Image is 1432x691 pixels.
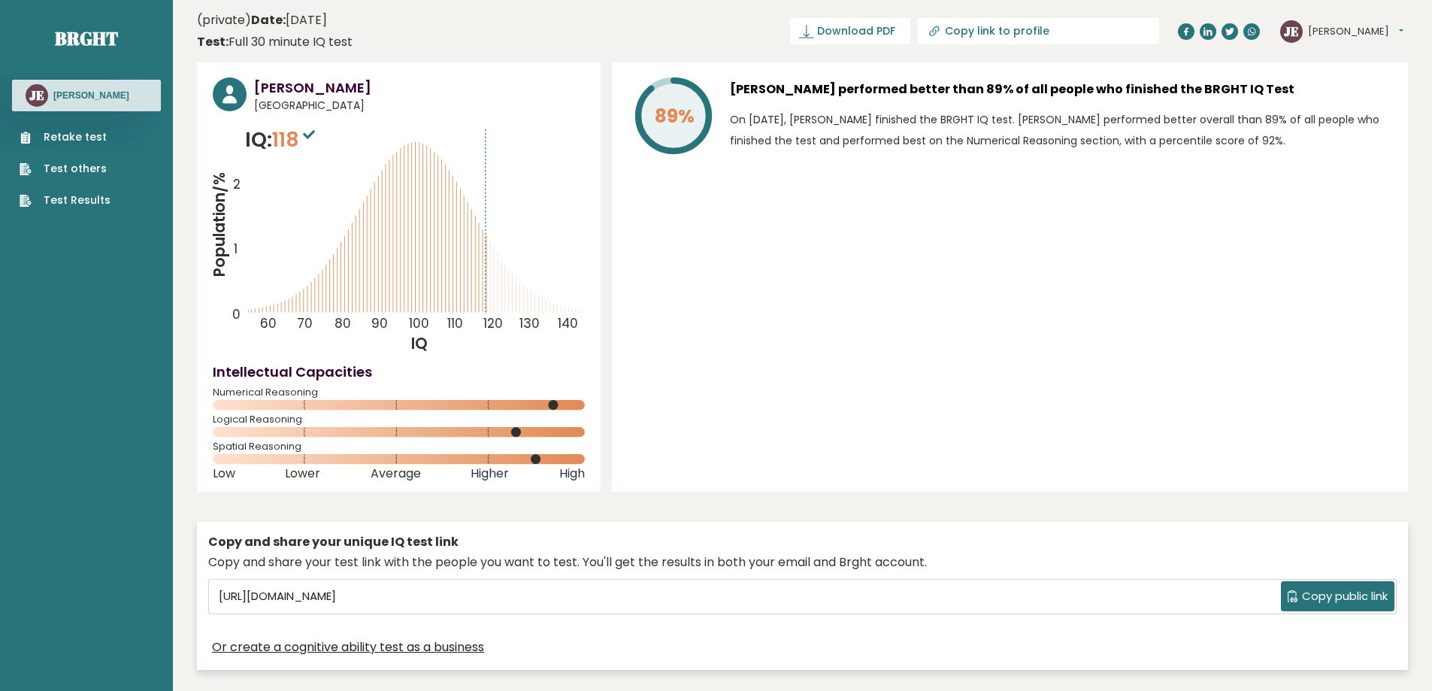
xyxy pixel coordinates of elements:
tspan: IQ [412,333,428,354]
tspan: Population/% [209,172,230,277]
h3: [PERSON_NAME] performed better than 89% of all people who finished the BRGHT IQ Test [730,77,1392,102]
a: Test others [20,161,111,177]
button: Copy public link [1281,581,1394,611]
span: Lower [285,471,320,477]
text: JE [29,86,44,104]
time: [DATE] [251,11,327,29]
h3: [PERSON_NAME] [53,89,129,102]
div: Copy and share your unique IQ test link [208,533,1397,551]
tspan: 80 [335,314,351,332]
tspan: 110 [447,314,463,332]
tspan: 0 [232,305,241,323]
h3: [PERSON_NAME] [254,77,585,98]
span: Spatial Reasoning [213,444,585,450]
span: [GEOGRAPHIC_DATA] [254,98,585,114]
h4: Intellectual Capacities [213,362,585,382]
span: 118 [272,126,319,153]
tspan: 130 [520,314,540,332]
tspan: 1 [234,240,238,258]
b: Test: [197,33,229,50]
tspan: 70 [297,314,313,332]
tspan: 2 [233,176,241,194]
tspan: 60 [260,314,277,332]
a: Brght [55,26,118,50]
div: Full 30 minute IQ test [197,33,353,51]
span: High [559,471,585,477]
p: IQ: [245,125,319,155]
b: Date: [251,11,286,29]
a: Download PDF [790,18,910,44]
div: (private) [197,11,353,51]
p: On [DATE], [PERSON_NAME] finished the BRGHT IQ test. [PERSON_NAME] performed better overall than ... [730,109,1392,151]
tspan: 140 [558,314,578,332]
tspan: 90 [371,314,388,332]
a: Test Results [20,192,111,208]
a: Or create a cognitive ability test as a business [212,638,484,656]
button: [PERSON_NAME] [1308,24,1403,39]
text: JE [1284,22,1299,39]
span: Low [213,471,235,477]
tspan: 89% [655,103,695,129]
span: Higher [471,471,509,477]
span: Average [371,471,421,477]
div: Copy and share your test link with the people you want to test. You'll get the results in both yo... [208,553,1397,571]
span: Numerical Reasoning [213,389,585,396]
span: Logical Reasoning [213,417,585,423]
tspan: 120 [483,314,503,332]
span: Copy public link [1302,588,1388,605]
span: Download PDF [817,23,895,39]
tspan: 100 [409,314,429,332]
a: Retake test [20,129,111,145]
